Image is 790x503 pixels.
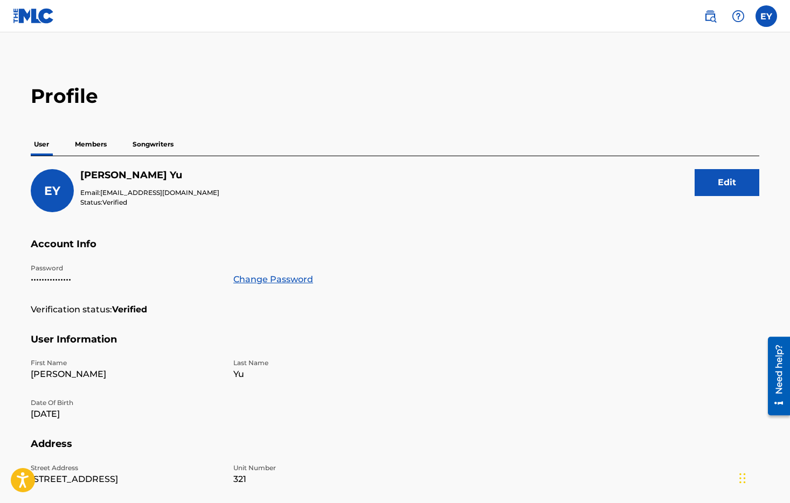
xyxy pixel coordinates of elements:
[31,263,220,273] p: Password
[233,473,423,486] p: 321
[31,303,112,316] p: Verification status:
[129,133,177,156] p: Songwriters
[80,188,219,198] p: Email:
[736,451,790,503] iframe: Chat Widget
[112,303,147,316] strong: Verified
[31,133,52,156] p: User
[72,133,110,156] p: Members
[756,5,777,27] div: User Menu
[31,273,220,286] p: •••••••••••••••
[31,358,220,368] p: First Name
[727,5,749,27] div: Help
[704,10,717,23] img: search
[31,408,220,421] p: [DATE]
[31,438,759,463] h5: Address
[695,169,759,196] button: Edit
[31,84,759,108] h2: Profile
[233,273,313,286] a: Change Password
[31,238,759,263] h5: Account Info
[233,368,423,381] p: Yu
[80,198,219,207] p: Status:
[31,333,759,359] h5: User Information
[739,462,746,494] div: Drag
[102,198,127,206] span: Verified
[13,8,54,24] img: MLC Logo
[760,333,790,420] iframe: Resource Center
[44,184,60,198] span: EY
[31,463,220,473] p: Street Address
[31,368,220,381] p: [PERSON_NAME]
[699,5,721,27] a: Public Search
[233,358,423,368] p: Last Name
[100,188,219,197] span: [EMAIL_ADDRESS][DOMAIN_NAME]
[31,473,220,486] p: [STREET_ADDRESS]
[732,10,745,23] img: help
[31,398,220,408] p: Date Of Birth
[80,169,219,181] h5: Ethan Yu
[233,463,423,473] p: Unit Number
